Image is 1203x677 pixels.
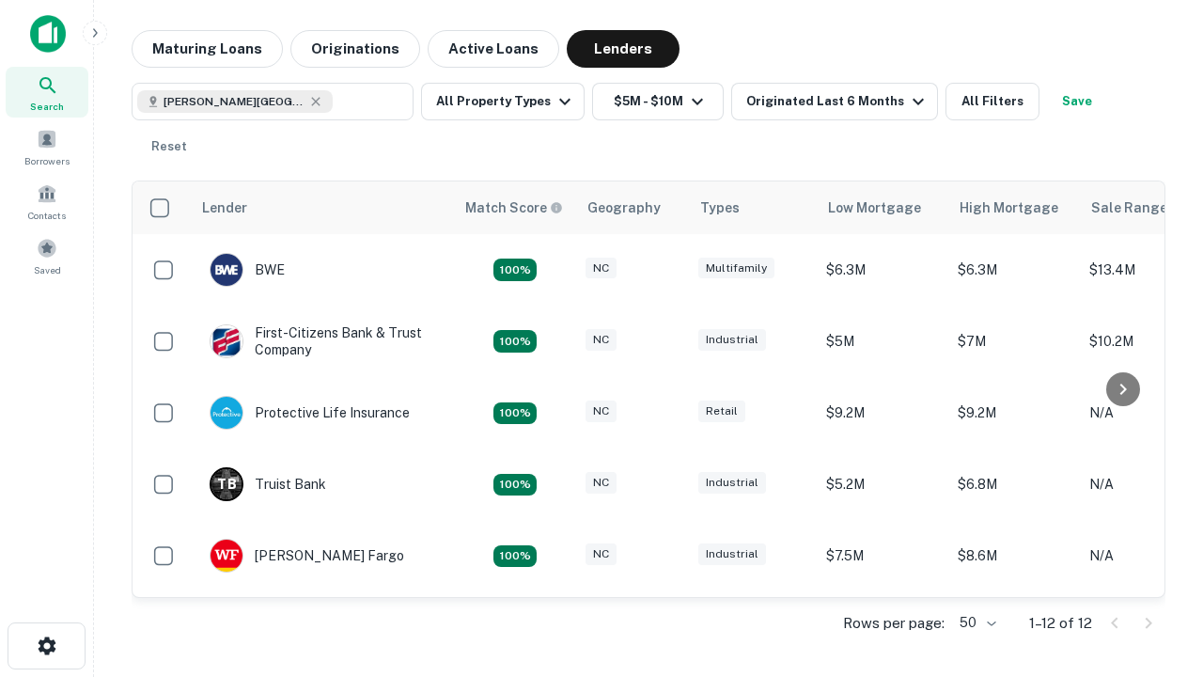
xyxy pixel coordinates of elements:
td: $8.8M [948,591,1080,663]
div: Matching Properties: 2, hasApolloMatch: undefined [493,259,537,281]
div: Matching Properties: 2, hasApolloMatch: undefined [493,545,537,568]
a: Borrowers [6,121,88,172]
iframe: Chat Widget [1109,466,1203,557]
span: [PERSON_NAME][GEOGRAPHIC_DATA], [GEOGRAPHIC_DATA] [164,93,305,110]
div: 50 [952,609,999,637]
p: 1–12 of 12 [1029,612,1092,635]
img: picture [211,325,242,357]
div: Geography [587,197,661,219]
th: Lender [191,181,454,234]
div: Truist Bank [210,467,326,501]
div: Multifamily [698,258,774,279]
div: Retail [698,401,745,422]
img: picture [211,540,242,572]
div: Low Mortgage [828,197,921,219]
td: $5.2M [817,449,948,520]
span: Borrowers [24,153,70,168]
button: Save your search to get updates of matches that match your search criteria. [1047,83,1107,120]
div: [PERSON_NAME] Fargo [210,539,404,573]
div: First-citizens Bank & Trust Company [210,324,435,358]
div: Lender [202,197,247,219]
button: Originations [290,30,420,68]
td: $8.6M [948,520,1080,591]
div: Matching Properties: 2, hasApolloMatch: undefined [493,402,537,425]
img: picture [211,254,242,286]
div: Industrial [698,329,766,351]
th: High Mortgage [948,181,1080,234]
div: Protective Life Insurance [210,396,410,430]
div: NC [586,543,617,565]
div: Types [700,197,740,219]
button: Reset [139,128,199,165]
h6: Match Score [465,197,559,218]
th: Capitalize uses an advanced AI algorithm to match your search with the best lender. The match sco... [454,181,576,234]
td: $5M [817,306,948,377]
th: Geography [576,181,689,234]
button: Maturing Loans [132,30,283,68]
td: $8.8M [817,591,948,663]
div: BWE [210,253,285,287]
td: $9.2M [817,377,948,449]
a: Contacts [6,176,88,227]
div: NC [586,258,617,279]
div: Industrial [698,543,766,565]
div: NC [586,329,617,351]
th: Types [689,181,817,234]
p: Rows per page: [843,612,945,635]
span: Saved [34,262,61,277]
img: capitalize-icon.png [30,15,66,53]
div: Capitalize uses an advanced AI algorithm to match your search with the best lender. The match sco... [465,197,563,218]
div: Matching Properties: 3, hasApolloMatch: undefined [493,474,537,496]
div: NC [586,401,617,422]
button: $5M - $10M [592,83,724,120]
img: picture [211,397,242,429]
td: $6.3M [817,234,948,306]
button: Originated Last 6 Months [731,83,938,120]
th: Low Mortgage [817,181,948,234]
button: Active Loans [428,30,559,68]
div: Industrial [698,472,766,494]
a: Saved [6,230,88,281]
button: Lenders [567,30,680,68]
td: $6.3M [948,234,1080,306]
div: Matching Properties: 2, hasApolloMatch: undefined [493,330,537,353]
div: NC [586,472,617,494]
td: $7M [948,306,1080,377]
div: Sale Range [1091,197,1167,219]
span: Search [30,99,64,114]
a: Search [6,67,88,118]
td: $9.2M [948,377,1080,449]
div: Originated Last 6 Months [746,90,930,113]
div: High Mortgage [960,197,1058,219]
p: T B [217,475,236,495]
button: All Property Types [421,83,585,120]
button: All Filters [945,83,1039,120]
td: $7.5M [817,520,948,591]
span: Contacts [28,208,66,223]
td: $6.8M [948,449,1080,520]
